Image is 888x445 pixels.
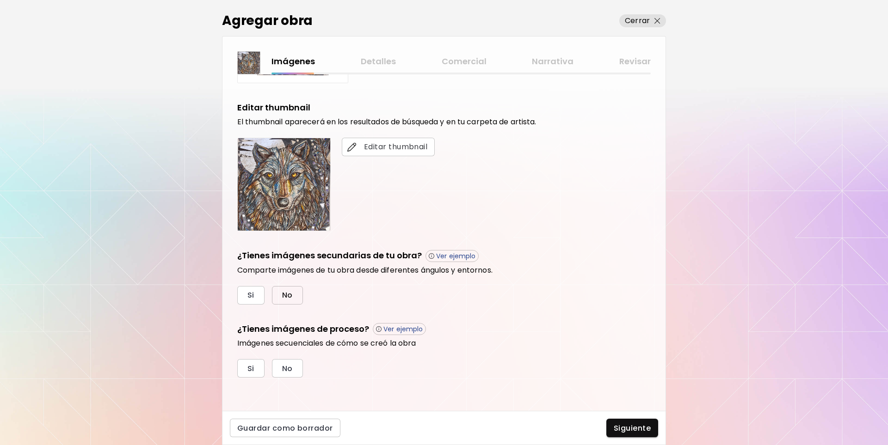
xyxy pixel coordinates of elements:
img: thumbnail [238,52,260,74]
p: Ver ejemplo [436,252,475,260]
button: Guardar como borrador [230,419,340,437]
h6: Comparte imágenes de tu obra desde diferentes ángulos y entornos. [237,266,651,275]
p: Ver ejemplo [383,325,423,333]
h5: Editar thumbnail [237,102,310,114]
button: editEditar thumbnail [342,138,435,156]
button: No [272,359,303,378]
span: Si [247,290,254,300]
span: Editar thumbnail [349,141,427,152]
h5: ¿Tienes imágenes de proceso? [237,323,369,335]
span: Si [247,364,254,373]
button: Si [237,359,265,378]
span: Siguiente [614,423,651,433]
span: No [282,364,293,373]
button: Si [237,286,265,305]
img: edit [347,142,357,152]
button: No [272,286,303,305]
button: Ver ejemplo [373,323,426,335]
button: Siguiente [606,419,658,437]
h6: Imágenes secuenciales de cómo se creó la obra [237,339,651,348]
h6: El thumbnail aparecerá en los resultados de búsqueda y en tu carpeta de artista. [237,117,651,127]
span: Guardar como borrador [237,423,333,433]
button: Ver ejemplo [425,250,479,262]
span: No [282,290,293,300]
h5: ¿Tienes imágenes secundarias de tu obra? [237,250,422,262]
